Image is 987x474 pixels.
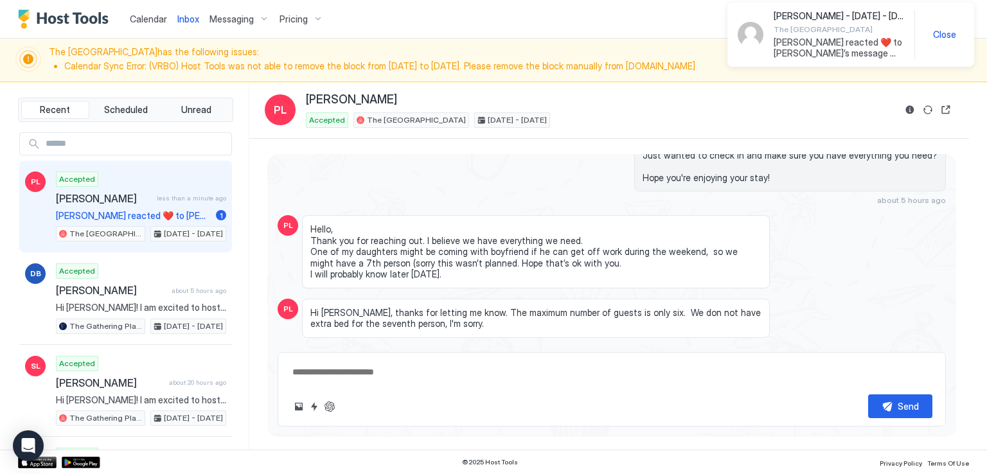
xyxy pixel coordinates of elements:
[927,455,969,469] a: Terms Of Use
[306,92,397,107] span: [PERSON_NAME]
[172,286,226,295] span: about 5 hours ago
[274,102,287,118] span: PL
[104,104,148,116] span: Scheduled
[774,10,904,22] span: [PERSON_NAME] - [DATE] - [DATE]
[162,101,230,119] button: Unread
[64,60,870,72] li: Calendar Sync Error: (VRBO) Host Tools was not able to remove the block from [DATE] to [DATE]. Pl...
[220,211,223,220] span: 1
[209,13,254,25] span: Messaging
[880,455,922,469] a: Privacy Policy
[322,399,337,414] button: ChatGPT Auto Reply
[927,459,969,467] span: Terms Of Use
[938,102,954,118] button: Open reservation
[30,268,41,279] span: DB
[18,10,114,29] a: Host Tools Logo
[56,376,164,389] span: [PERSON_NAME]
[307,399,322,414] button: Quick reply
[283,220,293,231] span: PL
[56,210,211,222] span: [PERSON_NAME] reacted ❤️ to [PERSON_NAME]’s message "Thank you so much [PERSON_NAME]. I appreciat...
[69,320,142,332] span: The Gathering Place
[868,394,932,418] button: Send
[877,195,946,205] span: about 5 hours ago
[56,394,226,406] span: Hi [PERSON_NAME]! I am excited to host you at The Gathering Place! LOCATION: [STREET_ADDRESS] KEY...
[18,98,233,122] div: tab-group
[291,399,307,414] button: Upload image
[164,412,223,424] span: [DATE] - [DATE]
[59,265,95,277] span: Accepted
[62,457,100,468] a: Google Play Store
[49,46,870,74] span: The [GEOGRAPHIC_DATA] has the following issues:
[40,133,231,155] input: Input Field
[169,378,226,387] span: about 20 hours ago
[164,320,223,332] span: [DATE] - [DATE]
[774,24,904,34] span: The [GEOGRAPHIC_DATA]
[309,114,345,126] span: Accepted
[181,104,211,116] span: Unread
[310,307,761,329] span: Hi [PERSON_NAME], thanks for letting me know. The maximum number of guests is only six. We don no...
[774,37,904,59] span: [PERSON_NAME] reacted ❤️ to [PERSON_NAME]’s message "Thank you so much [PERSON_NAME]. I appreciat...
[18,457,57,468] a: App Store
[488,114,547,126] span: [DATE] - [DATE]
[462,458,518,466] span: © 2025 Host Tools
[738,22,763,48] div: Avatar
[898,399,919,413] div: Send
[56,192,152,205] span: [PERSON_NAME]
[920,102,936,118] button: Sync reservation
[880,459,922,467] span: Privacy Policy
[56,302,226,313] span: Hi [PERSON_NAME]! I am excited to host you at The Gathering Place! LOCATION: [STREET_ADDRESS] KEY...
[31,176,40,188] span: PL
[59,173,95,185] span: Accepted
[367,114,466,126] span: The [GEOGRAPHIC_DATA]
[310,224,761,280] span: Hello, Thank you for reaching out. I believe we have everything we need. One of my daughters migh...
[59,358,95,369] span: Accepted
[177,12,199,26] a: Inbox
[283,303,293,315] span: PL
[130,12,167,26] a: Calendar
[280,13,308,25] span: Pricing
[902,102,918,118] button: Reservation information
[157,194,226,202] span: less than a minute ago
[56,284,166,297] span: [PERSON_NAME]
[92,101,160,119] button: Scheduled
[130,13,167,24] span: Calendar
[643,127,938,184] span: Hi [PERSON_NAME], Just wanted to check in and make sure you have everything you need? Hope you're...
[40,104,70,116] span: Recent
[21,101,89,119] button: Recent
[164,228,223,240] span: [DATE] - [DATE]
[13,430,44,461] div: Open Intercom Messenger
[933,29,956,40] span: Close
[31,360,40,372] span: SL
[69,228,142,240] span: The [GEOGRAPHIC_DATA]
[177,13,199,24] span: Inbox
[69,412,142,424] span: The Gathering Place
